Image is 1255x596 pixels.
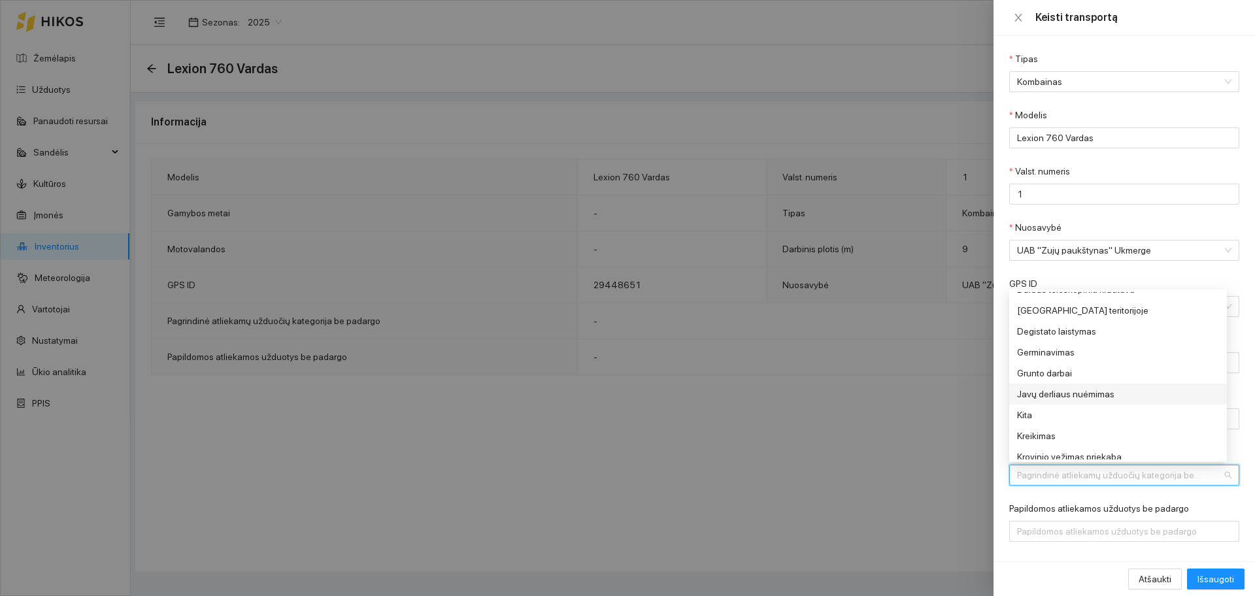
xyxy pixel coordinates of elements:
[1009,52,1038,66] label: Tipas
[1009,277,1037,291] label: GPS ID
[1009,384,1227,405] div: Javų derliaus nuėmimas
[1009,165,1070,178] label: Valst. numeris
[1009,502,1189,516] label: Papildomos atliekamos užduotys be padargo
[1128,569,1182,589] button: Atšaukti
[1187,569,1245,589] button: Išsaugoti
[1017,240,1213,260] span: UAB "Zujų paukštynas" Ukmerge
[1009,108,1047,122] label: Modelis
[1013,12,1024,23] span: close
[1017,303,1213,318] div: [GEOGRAPHIC_DATA] teritorijoje
[1017,324,1213,339] div: Degistato laistymas
[1017,465,1222,485] input: Pagrindinė atliekamų užduočių kategorija be padargo
[1017,429,1213,443] div: Kreikimas
[1009,446,1227,467] div: Krovinio vežimas priekaba
[1017,387,1213,401] div: Javų derliaus nuėmimas
[1017,450,1213,464] div: Krovinio vežimas priekaba
[1009,300,1227,321] div: Darbas teritorijoje
[1139,572,1171,586] span: Atšaukti
[1009,363,1227,384] div: Grunto darbai
[1009,558,1105,572] label: Apskaičiavimo metodas
[1017,345,1213,359] div: Germinavimas
[1009,425,1227,446] div: Kreikimas
[1009,184,1239,205] input: Valst. numeris
[1009,405,1227,425] div: Kita
[1017,408,1213,422] div: Kita
[1009,12,1028,24] button: Close
[1017,72,1213,91] span: Kombainas
[1009,342,1227,363] div: Germinavimas
[1009,127,1239,148] input: Modelis
[1009,321,1227,342] div: Degistato laistymas
[1009,221,1062,235] label: Nuosavybė
[1017,366,1213,380] div: Grunto darbai
[1197,572,1234,586] span: Išsaugoti
[1035,10,1239,25] div: Keisti transportą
